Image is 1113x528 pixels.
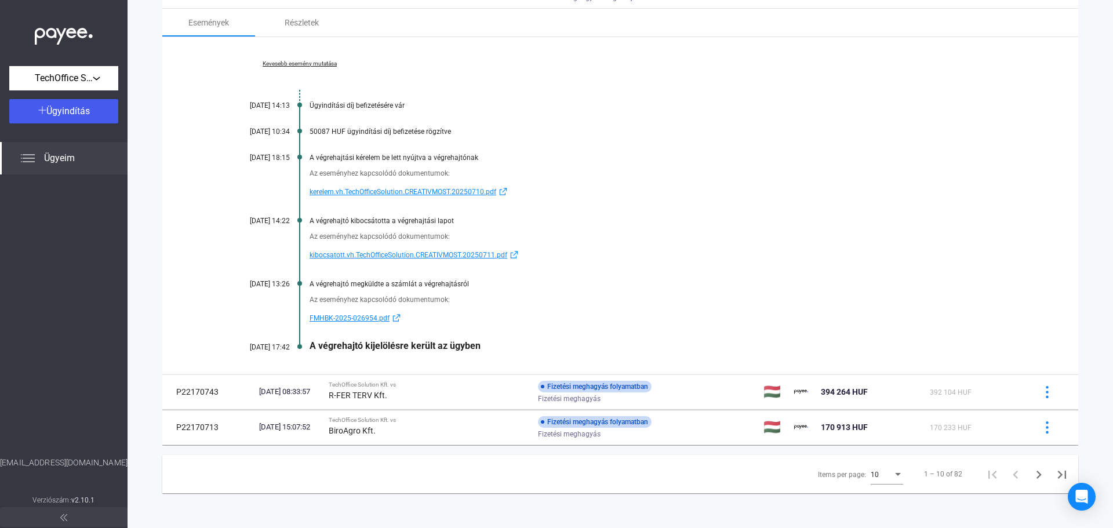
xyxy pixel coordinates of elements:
button: TechOffice Solution Kft. [9,66,118,90]
div: A végrehajtó kijelölésre került az ügyben [310,340,1020,351]
img: plus-white.svg [38,106,46,114]
img: more-blue [1041,421,1053,434]
td: 🇭🇺 [759,410,790,445]
div: Az eseményhez kapcsolódó dokumentumok: [310,167,1020,179]
div: Fizetési meghagyás folyamatban [538,381,652,392]
div: TechOffice Solution Kft. vs [329,381,529,388]
img: white-payee-white-dot.svg [35,21,93,45]
td: P22170713 [162,410,254,445]
span: Fizetési meghagyás [538,427,601,441]
span: kerelem.vh.TechOfficeSolution.CREATIVMOST.20250710.pdf [310,185,496,199]
span: TechOffice Solution Kft. [35,71,93,85]
span: Ügyindítás [46,105,90,116]
td: P22170743 [162,374,254,409]
strong: v2.10.1 [71,496,95,504]
div: A végrehajtási kérelem be lett nyújtva a végrehajtónak [310,154,1020,162]
div: [DATE] 18:15 [220,154,290,162]
div: 1 – 10 of 82 [924,467,962,481]
div: [DATE] 10:34 [220,128,290,136]
span: 394 264 HUF [821,387,868,396]
div: A végrehajtó megküldte a számlát a végrehajtásról [310,280,1020,288]
strong: R-FER TERV Kft. [329,391,387,400]
img: more-blue [1041,386,1053,398]
button: more-blue [1035,380,1059,404]
span: 170 233 HUF [930,424,972,432]
a: FMHBK-2025-026954.pdfexternal-link-blue [310,311,1020,325]
div: [DATE] 14:22 [220,217,290,225]
img: payee-logo [794,385,808,399]
span: FMHBK-2025-026954.pdf [310,311,390,325]
button: Last page [1050,463,1074,486]
div: [DATE] 15:07:52 [259,421,320,433]
img: external-link-blue [496,187,510,196]
img: payee-logo [794,420,808,434]
div: Az eseményhez kapcsolódó dokumentumok: [310,231,1020,242]
a: kibocsatott.vh.TechOfficeSolution.CREATIVMOST.20250711.pdfexternal-link-blue [310,248,1020,262]
div: TechOffice Solution Kft. vs [329,417,529,424]
span: 170 913 HUF [821,423,868,432]
div: [DATE] 17:42 [220,343,290,351]
strong: BiroAgro Kft. [329,426,376,435]
button: Ügyindítás [9,99,118,123]
div: Open Intercom Messenger [1068,483,1096,511]
mat-select: Items per page: [871,467,903,481]
span: kibocsatott.vh.TechOfficeSolution.CREATIVMOST.20250711.pdf [310,248,507,262]
a: Kevesebb esemény mutatása [220,60,379,67]
div: Az eseményhez kapcsolódó dokumentumok: [310,294,1020,305]
div: 50087 HUF ügyindítási díj befizetése rögzítve [310,128,1020,136]
td: 🇭🇺 [759,374,790,409]
span: Fizetési meghagyás [538,392,601,406]
div: Ügyindítási díj befizetésére vár [310,101,1020,110]
span: Ügyeim [44,151,75,165]
button: Next page [1027,463,1050,486]
button: First page [981,463,1004,486]
button: Previous page [1004,463,1027,486]
span: 392 104 HUF [930,388,972,396]
div: Items per page: [818,468,866,482]
img: list.svg [21,151,35,165]
img: external-link-blue [390,314,403,322]
a: kerelem.vh.TechOfficeSolution.CREATIVMOST.20250710.pdfexternal-link-blue [310,185,1020,199]
div: [DATE] 13:26 [220,280,290,288]
div: Események [188,16,229,30]
span: 10 [871,471,879,479]
div: Fizetési meghagyás folyamatban [538,416,652,428]
div: Részletek [285,16,319,30]
img: external-link-blue [507,250,521,259]
button: more-blue [1035,415,1059,439]
div: [DATE] 08:33:57 [259,386,320,398]
div: A végrehajtó kibocsátotta a végrehajtási lapot [310,217,1020,225]
div: [DATE] 14:13 [220,101,290,110]
img: arrow-double-left-grey.svg [60,514,67,521]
